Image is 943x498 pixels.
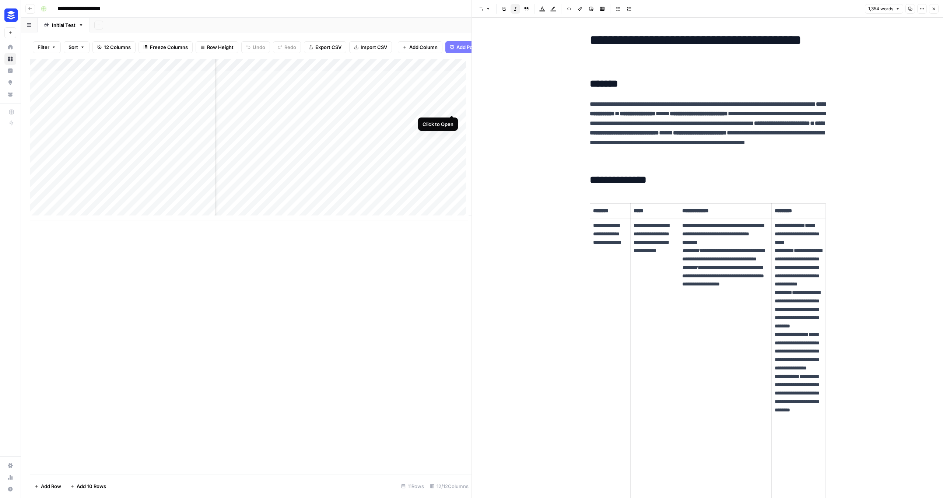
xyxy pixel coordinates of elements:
[4,6,16,24] button: Workspace: Buffer
[33,41,61,53] button: Filter
[349,41,392,53] button: Import CSV
[865,4,903,14] button: 1,354 words
[4,88,16,100] a: Your Data
[150,43,188,51] span: Freeze Columns
[423,120,453,128] div: Click to Open
[398,480,427,492] div: 11 Rows
[4,41,16,53] a: Home
[4,471,16,483] a: Usage
[4,65,16,77] a: Insights
[284,43,296,51] span: Redo
[456,43,497,51] span: Add Power Agent
[315,43,341,51] span: Export CSV
[273,41,301,53] button: Redo
[868,6,893,12] span: 1,354 words
[361,43,387,51] span: Import CSV
[77,483,106,490] span: Add 10 Rows
[196,41,238,53] button: Row Height
[4,77,16,88] a: Opportunities
[427,480,471,492] div: 12/12 Columns
[64,41,90,53] button: Sort
[52,21,76,29] div: Initial Test
[69,43,78,51] span: Sort
[104,43,131,51] span: 12 Columns
[409,43,438,51] span: Add Column
[139,41,193,53] button: Freeze Columns
[38,43,49,51] span: Filter
[30,480,66,492] button: Add Row
[4,8,18,22] img: Buffer Logo
[253,43,265,51] span: Undo
[207,43,234,51] span: Row Height
[92,41,136,53] button: 12 Columns
[4,53,16,65] a: Browse
[41,483,61,490] span: Add Row
[38,18,90,32] a: Initial Test
[66,480,111,492] button: Add 10 Rows
[398,41,442,53] button: Add Column
[445,41,501,53] button: Add Power Agent
[4,483,16,495] button: Help + Support
[241,41,270,53] button: Undo
[4,460,16,471] a: Settings
[304,41,346,53] button: Export CSV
